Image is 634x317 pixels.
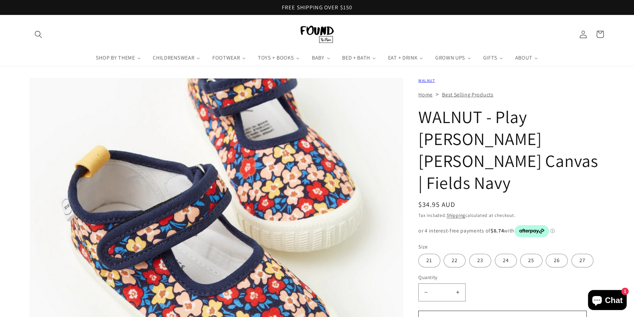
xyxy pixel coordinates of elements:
span: CHILDRENSWEAR [151,55,195,61]
label: 22 [444,254,466,267]
a: GROWN UPS [429,50,477,66]
a: FOOTWEAR [206,50,252,66]
a: BABY [306,50,336,66]
img: FOUND By Flynn logo [301,26,334,43]
a: BED + BATH [336,50,382,66]
span: GROWN UPS [434,55,466,61]
a: TOYS + BOOKS [252,50,306,66]
span: > [436,90,439,98]
label: 24 [495,254,517,267]
a: WALNUT [418,78,435,83]
a: EAT + DRINK [382,50,429,66]
label: 27 [571,254,593,267]
span: FOOTWEAR [211,55,241,61]
label: Quantity [418,274,560,281]
summary: Search [30,26,47,43]
span: ABOUT [514,55,533,61]
span: TOYS + BOOKS [257,55,295,61]
a: Shipping [447,212,465,218]
a: GIFTS [477,50,509,66]
a: Best Selling Products [442,91,494,98]
label: 21 [418,254,440,267]
a: Home [418,91,433,98]
span: GIFTS [482,55,498,61]
a: ABOUT [509,50,544,66]
legend: Size [418,243,428,250]
span: BED + BATH [341,55,371,61]
label: 25 [520,254,542,267]
span: BABY [311,55,325,61]
span: $34.95 AUD [418,200,455,209]
a: CHILDRENSWEAR [147,50,207,66]
div: Tax included. calculated at checkout. [418,212,604,219]
span: SHOP BY THEME [95,55,136,61]
a: SHOP BY THEME [90,50,147,66]
h1: WALNUT - Play [PERSON_NAME] [PERSON_NAME] Canvas | Fields Navy [418,106,604,194]
inbox-online-store-chat: Shopify online store chat [586,290,629,312]
label: 23 [469,254,491,267]
span: EAT + DRINK [387,55,418,61]
label: 26 [546,254,568,267]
